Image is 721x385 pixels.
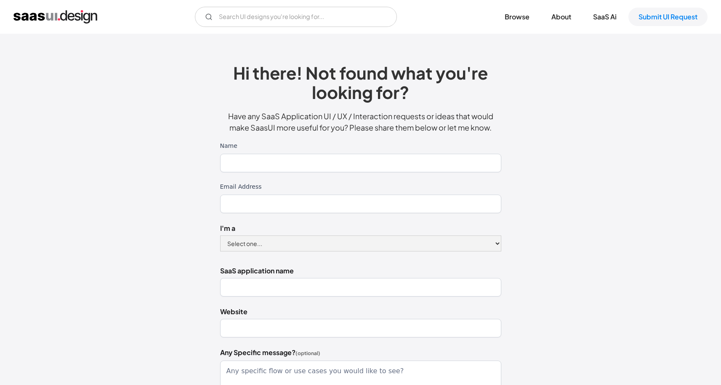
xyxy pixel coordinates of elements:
label: Email Address [220,182,501,191]
a: Browse [495,8,540,26]
strong: Any Specific message? [220,348,295,357]
a: Submit UI Request [628,8,708,26]
a: About [541,8,581,26]
strong: SaaS application name [220,266,294,275]
h2: Hi there! Not found what you're looking for? [220,63,501,102]
a: SaaS Ai [583,8,627,26]
p: Have any SaaS Application UI / UX / Interaction requests or ideas that would make SaasUI more use... [220,110,501,133]
label: Name [220,142,501,150]
strong: Website [220,307,247,316]
input: Search UI designs you're looking for... [195,7,397,27]
strong: (optional) [295,350,320,356]
label: I'm a [220,223,501,233]
form: Email Form [195,7,397,27]
a: home [13,10,97,24]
